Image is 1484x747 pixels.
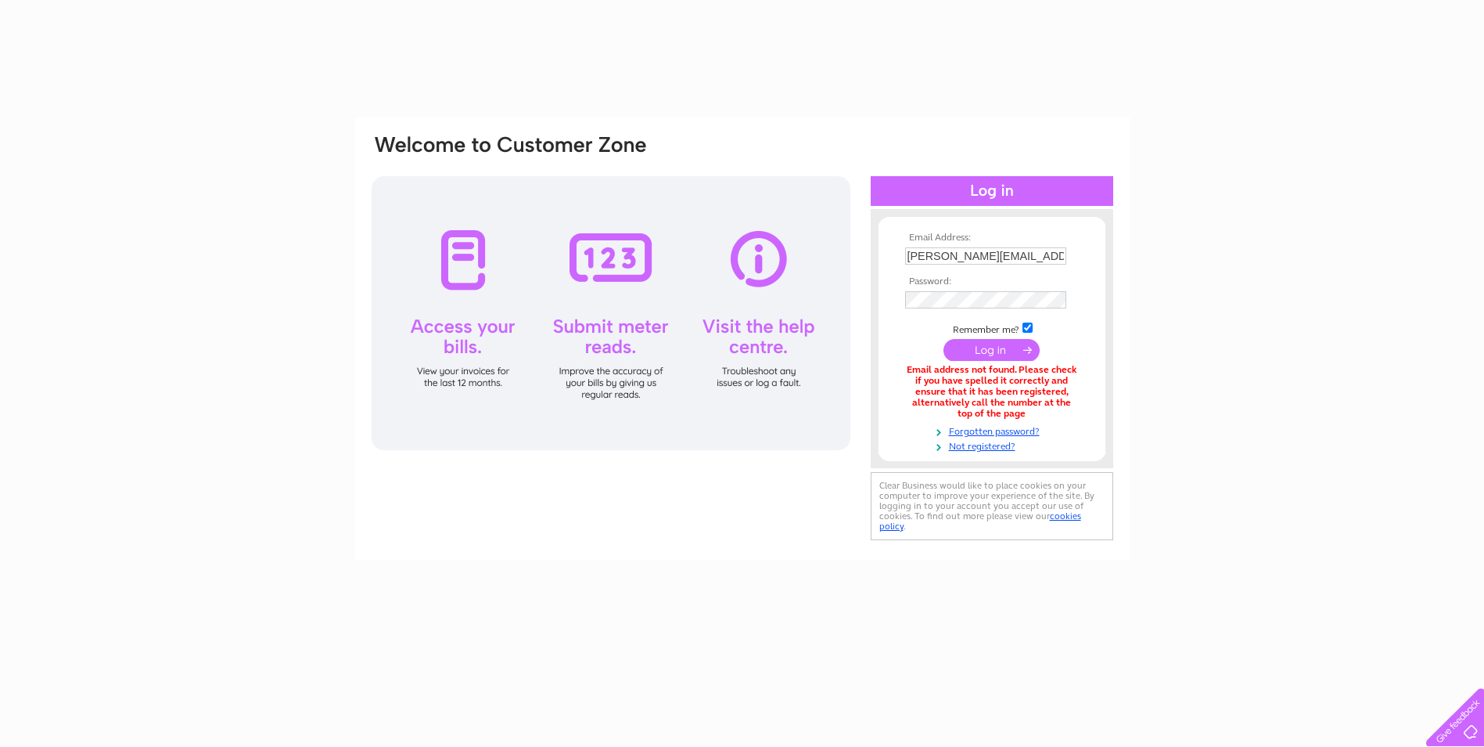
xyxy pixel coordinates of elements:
[901,276,1083,287] th: Password:
[879,511,1081,532] a: cookies policy
[901,320,1083,336] td: Remember me?
[905,438,1083,453] a: Not registered?
[905,365,1079,419] div: Email address not found. Please check if you have spelled it correctly and ensure that it has bee...
[905,423,1083,438] a: Forgotten password?
[901,233,1083,244] th: Email Address:
[943,339,1040,361] input: Submit
[871,472,1113,540] div: Clear Business would like to place cookies on your computer to improve your experience of the sit...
